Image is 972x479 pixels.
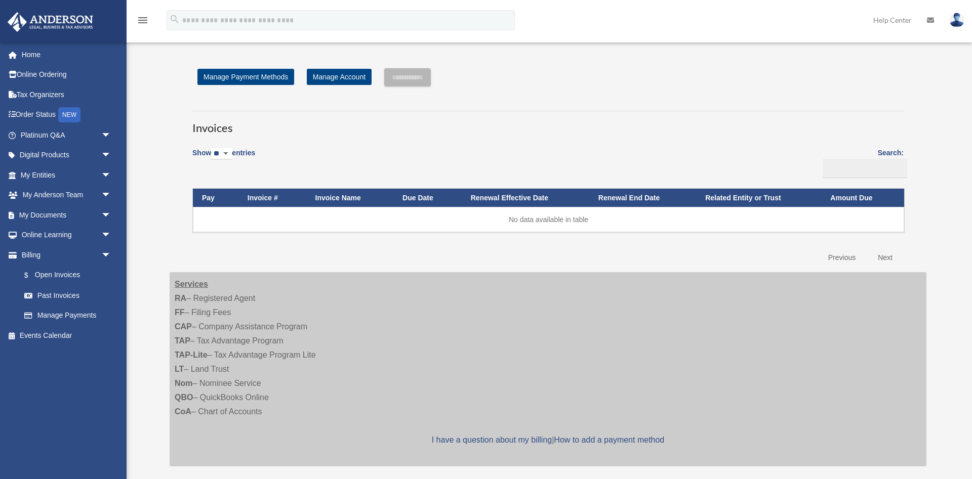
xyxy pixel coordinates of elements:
a: menu [137,18,149,26]
a: Previous [821,247,863,268]
td: No data available in table [193,207,904,232]
a: Manage Payments [14,306,121,326]
span: arrow_drop_down [101,205,121,226]
img: Anderson Advisors Platinum Portal [5,12,96,32]
a: Online Learningarrow_drop_down [7,225,127,245]
strong: RA [175,294,186,302]
label: Show entries [192,147,255,170]
i: menu [137,14,149,26]
a: Next [870,247,900,268]
th: Invoice Name: activate to sort column ascending [306,189,394,207]
span: arrow_drop_down [101,225,121,246]
a: $Open Invoices [14,265,116,286]
span: arrow_drop_down [101,185,121,206]
th: Related Entity or Trust: activate to sort column ascending [696,189,821,207]
th: Invoice #: activate to sort column ascending [238,189,306,207]
a: My Documentsarrow_drop_down [7,205,127,225]
span: arrow_drop_down [101,145,121,166]
input: Search: [823,159,907,178]
a: Billingarrow_drop_down [7,245,121,265]
a: How to add a payment method [554,436,664,444]
a: My Anderson Teamarrow_drop_down [7,185,127,205]
label: Search: [819,147,904,178]
strong: Services [175,280,208,288]
th: Renewal Effective Date: activate to sort column ascending [462,189,589,207]
th: Pay: activate to sort column descending [193,189,238,207]
strong: TAP [175,336,190,345]
strong: FF [175,308,185,317]
i: search [169,14,180,25]
th: Renewal End Date: activate to sort column ascending [589,189,696,207]
select: Showentries [211,148,232,160]
strong: QBO [175,393,193,402]
div: – Registered Agent – Filing Fees – Company Assistance Program – Tax Advantage Program – Tax Advan... [170,272,926,466]
strong: Nom [175,379,193,387]
span: $ [30,269,35,282]
th: Amount Due: activate to sort column ascending [821,189,904,207]
a: Order StatusNEW [7,105,127,125]
a: Platinum Q&Aarrow_drop_down [7,125,127,145]
span: arrow_drop_down [101,165,121,186]
span: arrow_drop_down [101,125,121,146]
a: Manage Account [307,69,372,85]
strong: LT [175,365,184,373]
a: Events Calendar [7,325,127,345]
th: Due Date: activate to sort column ascending [393,189,462,207]
a: My Entitiesarrow_drop_down [7,165,127,185]
strong: CoA [175,407,191,416]
span: arrow_drop_down [101,245,121,266]
a: Home [7,45,127,65]
h3: Invoices [192,111,904,136]
a: Past Invoices [14,285,121,306]
strong: TAP-Lite [175,351,208,359]
a: Tax Organizers [7,84,127,105]
a: I have a question about my billing [432,436,552,444]
a: Digital Productsarrow_drop_down [7,145,127,165]
p: | [175,433,921,447]
a: Manage Payment Methods [197,69,294,85]
a: Online Ordering [7,65,127,85]
strong: CAP [175,322,192,331]
div: NEW [58,107,80,122]
img: User Pic [949,13,964,27]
